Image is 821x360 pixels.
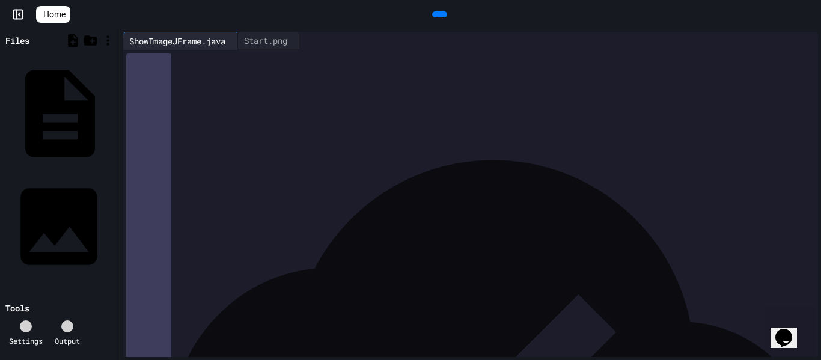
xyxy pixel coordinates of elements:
[55,335,80,346] div: Output
[771,312,809,348] iframe: chat widget
[43,8,66,20] span: Home
[5,34,29,47] div: Files
[238,32,300,50] div: Start.png
[5,302,29,314] div: Tools
[238,34,293,47] div: Start.png
[123,32,238,50] div: ShowImageJFrame.java
[9,335,43,346] div: Settings
[123,35,231,47] div: ShowImageJFrame.java
[36,6,70,23] a: Home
